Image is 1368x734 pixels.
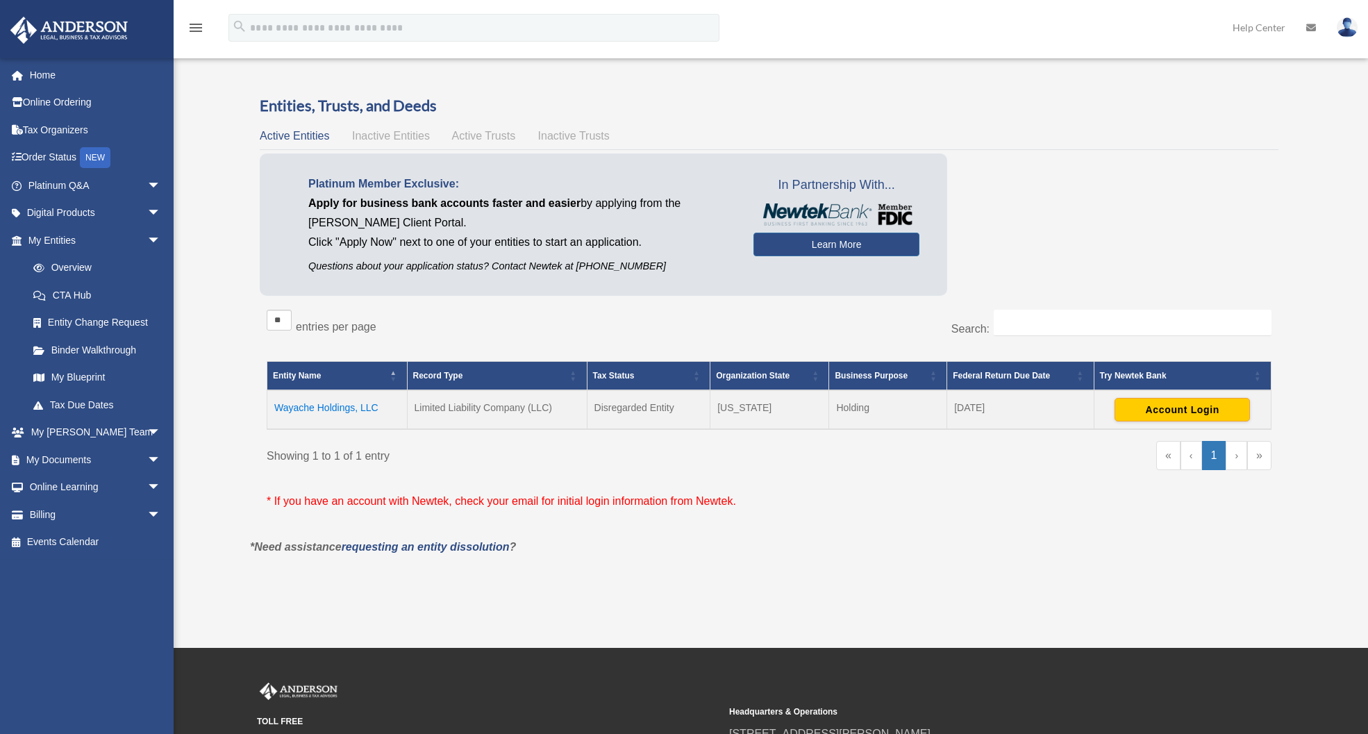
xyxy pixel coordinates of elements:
[19,254,168,282] a: Overview
[19,391,175,419] a: Tax Due Dates
[716,371,790,381] span: Organization State
[147,199,175,228] span: arrow_drop_down
[308,258,733,275] p: Questions about your application status? Contact Newtek at [PHONE_NUMBER]
[257,683,340,701] img: Anderson Advisors Platinum Portal
[10,116,182,144] a: Tax Organizers
[267,361,408,390] th: Entity Name: Activate to invert sorting
[829,390,947,429] td: Holding
[10,144,182,172] a: Order StatusNEW
[19,364,175,392] a: My Blueprint
[260,95,1278,117] h3: Entities, Trusts, and Deeds
[308,197,581,209] span: Apply for business bank accounts faster and easier
[147,419,175,447] span: arrow_drop_down
[587,390,710,429] td: Disregarded Entity
[835,371,908,381] span: Business Purpose
[10,172,182,199] a: Platinum Q&Aarrow_drop_down
[710,361,829,390] th: Organization State: Activate to sort
[147,446,175,474] span: arrow_drop_down
[10,419,182,447] a: My [PERSON_NAME] Teamarrow_drop_down
[729,705,1192,719] small: Headquarters & Operations
[147,226,175,255] span: arrow_drop_down
[187,24,204,36] a: menu
[147,474,175,502] span: arrow_drop_down
[1094,361,1271,390] th: Try Newtek Bank : Activate to sort
[1115,398,1250,422] button: Account Login
[260,130,329,142] span: Active Entities
[1100,367,1250,384] div: Try Newtek Bank
[308,174,733,194] p: Platinum Member Exclusive:
[10,501,182,528] a: Billingarrow_drop_down
[947,390,1094,429] td: [DATE]
[538,130,610,142] span: Inactive Trusts
[147,172,175,200] span: arrow_drop_down
[10,528,182,556] a: Events Calendar
[187,19,204,36] i: menu
[829,361,947,390] th: Business Purpose: Activate to sort
[760,203,912,226] img: NewtekBankLogoSM.png
[413,371,463,381] span: Record Type
[1337,17,1358,37] img: User Pic
[342,541,510,553] a: requesting an entity dissolution
[6,17,132,44] img: Anderson Advisors Platinum Portal
[273,371,321,381] span: Entity Name
[267,441,759,466] div: Showing 1 to 1 of 1 entry
[19,336,175,364] a: Binder Walkthrough
[19,281,175,309] a: CTA Hub
[80,147,110,168] div: NEW
[593,371,635,381] span: Tax Status
[710,390,829,429] td: [US_STATE]
[753,233,919,256] a: Learn More
[951,323,990,335] label: Search:
[587,361,710,390] th: Tax Status: Activate to sort
[267,492,1271,511] p: * If you have an account with Newtek, check your email for initial login information from Newtek.
[308,194,733,233] p: by applying from the [PERSON_NAME] Client Portal.
[953,371,1050,381] span: Federal Return Due Date
[232,19,247,34] i: search
[10,474,182,501] a: Online Learningarrow_drop_down
[19,309,175,337] a: Entity Change Request
[10,199,182,227] a: Digital Productsarrow_drop_down
[352,130,430,142] span: Inactive Entities
[10,89,182,117] a: Online Ordering
[10,226,175,254] a: My Entitiesarrow_drop_down
[296,321,376,333] label: entries per page
[250,541,516,553] em: *Need assistance ?
[407,390,587,429] td: Limited Liability Company (LLC)
[147,501,175,529] span: arrow_drop_down
[257,715,719,729] small: TOLL FREE
[1226,441,1247,470] a: Next
[267,390,408,429] td: Wayache Holdings, LLC
[1181,441,1202,470] a: Previous
[947,361,1094,390] th: Federal Return Due Date: Activate to sort
[407,361,587,390] th: Record Type: Activate to sort
[753,174,919,197] span: In Partnership With...
[308,233,733,252] p: Click "Apply Now" next to one of your entities to start an application.
[1202,441,1226,470] a: 1
[1156,441,1181,470] a: First
[1115,403,1250,415] a: Account Login
[1247,441,1271,470] a: Last
[452,130,516,142] span: Active Trusts
[10,61,182,89] a: Home
[10,446,182,474] a: My Documentsarrow_drop_down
